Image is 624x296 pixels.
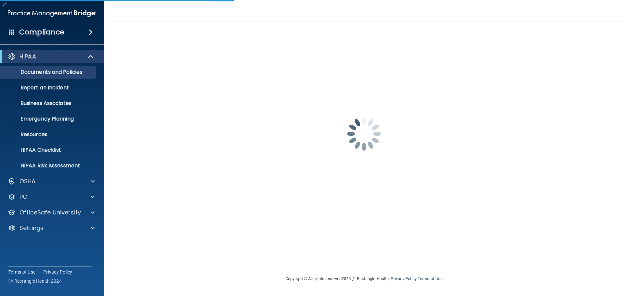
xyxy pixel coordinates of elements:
a: Settings [8,224,95,232]
p: OfficeSafe University [19,209,81,216]
a: PCI [8,193,95,201]
a: OfficeSafe University [8,209,95,216]
a: Privacy Policy [391,276,416,281]
img: spinner.e123f6fc.gif [331,101,396,166]
a: OSHA [8,177,95,185]
p: Resources [4,131,93,138]
p: Settings [19,224,44,232]
a: Terms of Use [8,269,35,275]
span: Ⓒ Rectangle Health 2024 [8,278,62,284]
a: Privacy Policy [43,269,72,275]
div: Copyright © All rights reserved 2025 @ Rectangle Health | | [245,268,483,289]
p: Emergency Planning [4,116,93,122]
p: Documents and Policies [4,69,93,75]
p: Business Associates [4,100,93,107]
img: PMB logo [8,7,96,20]
p: HIPAA Checklist [4,147,93,153]
p: HIPAA [19,53,36,60]
h4: Compliance [19,28,64,37]
p: Report an Incident [4,84,93,91]
a: Terms of Use [418,276,443,281]
p: PCI [19,193,29,201]
a: HIPAA [8,53,94,60]
p: OSHA [19,177,36,185]
p: HIPAA Risk Assessment [4,162,93,169]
